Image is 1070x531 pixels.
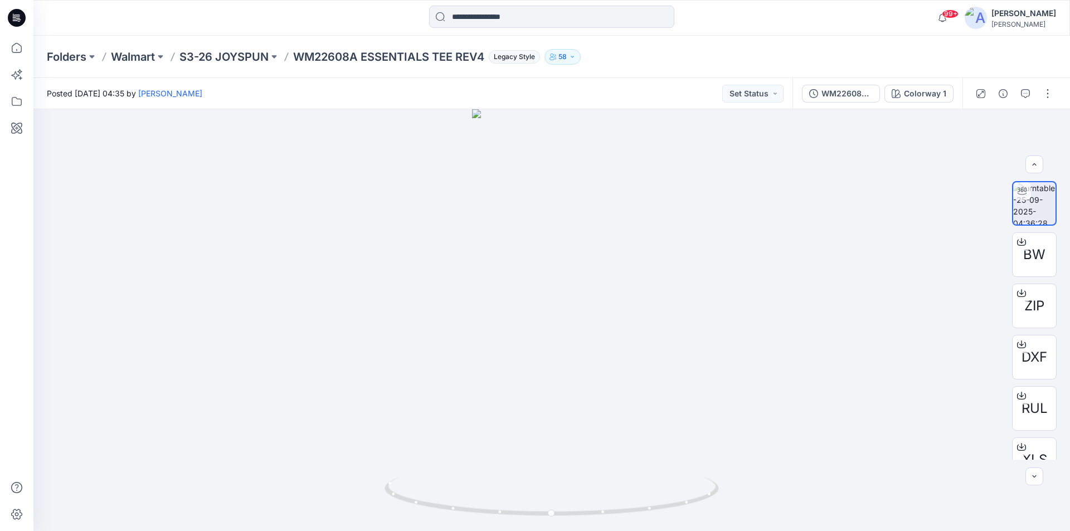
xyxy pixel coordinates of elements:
[1022,347,1047,367] span: DXF
[1023,245,1045,265] span: BW
[904,87,946,100] div: Colorway 1
[47,49,86,65] a: Folders
[179,49,269,65] a: S3-26 JOYSPUN
[884,85,954,103] button: Colorway 1
[991,7,1056,20] div: [PERSON_NAME]
[1022,398,1048,418] span: RUL
[544,49,581,65] button: 58
[994,85,1012,103] button: Details
[1024,296,1044,316] span: ZIP
[484,49,540,65] button: Legacy Style
[111,49,155,65] a: Walmart
[489,50,540,64] span: Legacy Style
[965,7,987,29] img: avatar
[942,9,959,18] span: 99+
[138,89,202,98] a: [PERSON_NAME]
[558,51,567,63] p: 58
[991,20,1056,28] div: [PERSON_NAME]
[47,87,202,99] span: Posted [DATE] 04:35 by
[821,87,873,100] div: WM22608A ESSENTIALS TEE REV3
[293,49,484,65] p: WM22608A ESSENTIALS TEE REV4
[802,85,880,103] button: WM22608A ESSENTIALS TEE REV3
[1022,450,1047,470] span: XLS
[1013,182,1056,225] img: turntable-25-09-2025-04:36:28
